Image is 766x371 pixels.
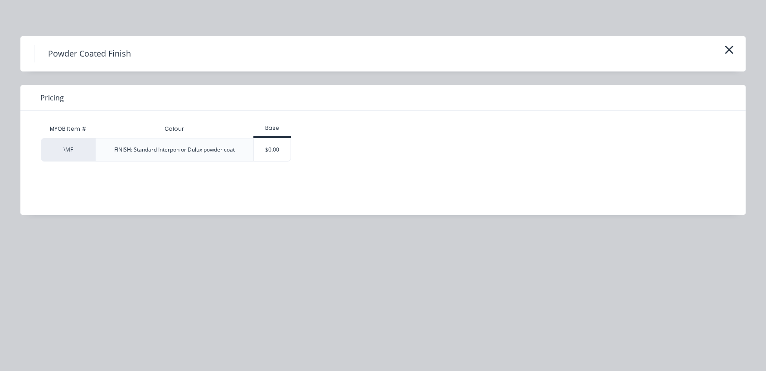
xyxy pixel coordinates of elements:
div: FINISH: Standard Interpon or Dulux powder coat [114,146,235,154]
div: MYOB Item # [41,120,95,138]
div: \MF [41,138,95,162]
span: Pricing [40,92,64,103]
div: Colour [157,118,191,140]
div: $0.00 [254,138,291,161]
div: Base [253,124,291,132]
h4: Powder Coated Finish [34,45,145,62]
